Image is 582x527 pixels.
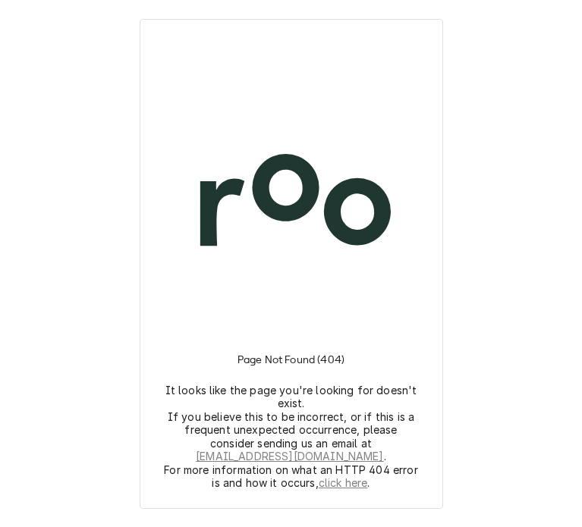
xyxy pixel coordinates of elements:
[159,335,424,490] div: Instructions
[164,384,419,410] p: It looks like the page you're looking for doesn't exist.
[319,476,368,490] a: click here
[164,410,419,463] p: If you believe this to be incorrect, or if this is a frequent unexpected occurrence, please consi...
[164,463,419,490] p: For more information on what an HTTP 404 error is and how it occurs, .
[159,38,424,490] div: Logo and Instructions Container
[238,335,344,384] h3: Page Not Found (404)
[159,70,424,335] img: Logo
[196,450,383,463] a: [EMAIL_ADDRESS][DOMAIN_NAME]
